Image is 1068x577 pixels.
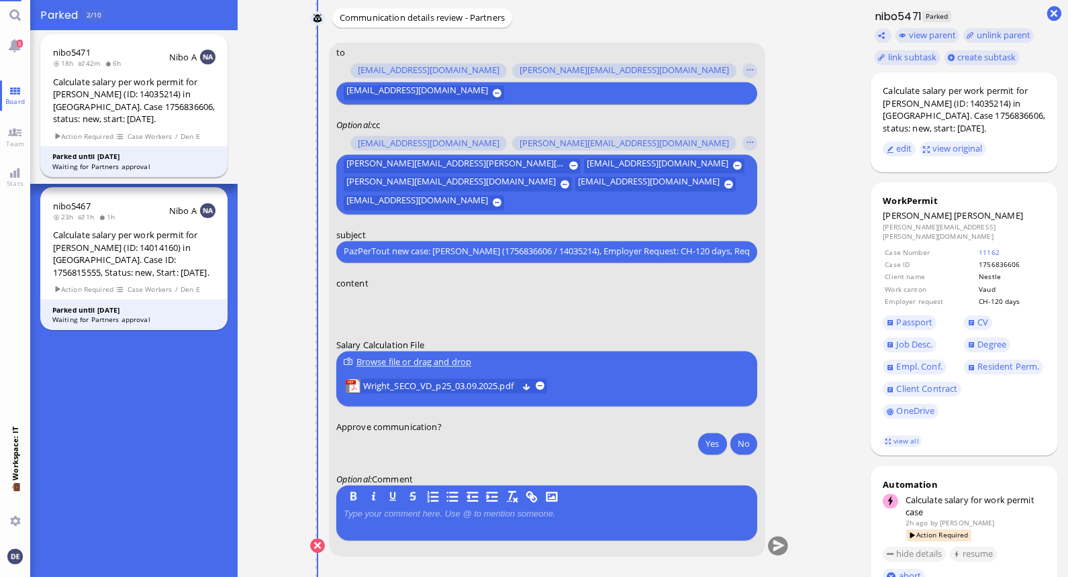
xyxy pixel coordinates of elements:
a: nibo5467 [53,200,91,212]
span: / [175,284,179,295]
a: Degree [964,337,1010,352]
button: Download Wright_SECO_VD_p25_03.09.2025.pdf [522,381,530,390]
span: Action Required [54,284,114,295]
span: Action Required [906,529,971,541]
div: Calculate salary per work permit for [PERSON_NAME] (ID: 14035214) in [GEOGRAPHIC_DATA]. Case 1756... [883,85,1045,134]
button: S [405,489,420,504]
a: view all [883,435,922,447]
div: Parked until [DATE] [52,152,215,162]
button: edit [883,142,916,156]
span: content [336,277,368,289]
span: Client Contract [897,382,958,395]
span: 2h ago [906,518,928,527]
span: 8 [17,40,23,48]
span: /10 [91,10,101,19]
button: view original [920,142,987,156]
span: [PERSON_NAME] [954,209,1023,221]
span: [PERSON_NAME][EMAIL_ADDRESS][PERSON_NAME][DOMAIN_NAME] [346,158,564,173]
a: OneDrive [883,404,938,419]
a: Empl. Conf. [883,360,946,374]
span: Stats [3,178,27,188]
span: Den E [180,131,200,142]
a: CV [964,315,992,330]
button: [PERSON_NAME][EMAIL_ADDRESS][PERSON_NAME][DOMAIN_NAME] [344,158,581,173]
button: Yes [698,433,726,454]
td: Nestle [978,271,1044,282]
button: [EMAIL_ADDRESS][DOMAIN_NAME] [584,158,744,173]
td: Case ID [884,259,977,270]
button: [EMAIL_ADDRESS][DOMAIN_NAME] [344,195,504,210]
div: Calculate salary per work permit for [PERSON_NAME] (ID: 14014160) in [GEOGRAPHIC_DATA]. Case ID: ... [53,229,215,278]
span: 42m [78,58,105,68]
td: CH-120 days [978,296,1044,307]
span: Empl. Conf. [897,360,942,372]
span: [EMAIL_ADDRESS][DOMAIN_NAME] [587,158,728,173]
img: Wright_SECO_VD_p25_03.09.2025.pdf [345,378,360,393]
button: view parent [895,28,960,43]
td: Case Number [884,247,977,258]
span: 18h [53,58,78,68]
button: [PERSON_NAME][EMAIL_ADDRESS][DOMAIN_NAME] [512,63,736,78]
div: Browse file or drag and drop [344,355,750,369]
button: hide details [883,547,946,562]
span: [EMAIL_ADDRESS][DOMAIN_NAME] [346,195,487,210]
span: cc [372,119,380,131]
button: [EMAIL_ADDRESS][DOMAIN_NAME] [575,176,736,191]
td: Vaud [978,284,1044,295]
span: Optional [336,119,369,131]
button: [EMAIL_ADDRESS][DOMAIN_NAME] [350,136,507,150]
button: U [385,489,400,504]
span: Parked [40,7,82,23]
span: Team [3,139,28,148]
span: 💼 Workspace: IT [10,480,20,511]
div: WorkPermit [883,195,1045,207]
span: Passport [897,316,933,328]
button: [PERSON_NAME][EMAIL_ADDRESS][DOMAIN_NAME] [344,176,572,191]
lob-view: Wright_SECO_VD_p25_03.09.2025.pdf [345,378,546,393]
span: 23h [53,212,78,221]
span: [PERSON_NAME][EMAIL_ADDRESS][DOMAIN_NAME] [346,176,555,191]
span: [PERSON_NAME] [883,209,952,221]
div: Calculate salary for work permit case [906,494,1046,518]
button: B [346,489,360,504]
span: / [175,131,179,142]
span: Parked [922,11,951,22]
div: Waiting for Partners approval [52,315,215,325]
span: Wright_SECO_VD_p25_03.09.2025.pdf [362,378,517,393]
span: Comment [372,473,413,485]
span: Board [2,97,28,106]
a: View Wright_SECO_VD_p25_03.09.2025.pdf [362,378,517,393]
button: [EMAIL_ADDRESS][DOMAIN_NAME] [350,63,507,78]
span: Action Required [54,131,114,142]
span: 6h [105,58,126,68]
span: [EMAIL_ADDRESS][DOMAIN_NAME] [346,85,487,100]
button: [PERSON_NAME][EMAIL_ADDRESS][DOMAIN_NAME] [512,136,736,150]
button: No [730,433,757,454]
span: Salary Calculation File [336,339,424,352]
button: create subtask [944,50,1020,65]
span: link subtask [888,51,937,63]
span: subject [336,229,365,241]
span: Degree [977,338,1006,350]
a: nibo5471 [53,46,91,58]
span: Approve communication? [336,421,441,433]
span: Resident Perm. [977,360,1039,372]
em: : [336,473,371,485]
span: Case Workers [127,131,173,142]
span: 1h [78,212,99,221]
span: Job Desc. [897,338,933,350]
button: remove [536,381,544,390]
a: Client Contract [883,382,961,397]
div: Parked until [DATE] [52,305,215,315]
em: : [336,119,371,131]
a: Passport [883,315,936,330]
button: resume [950,547,998,562]
td: Employer request [884,296,977,307]
task-group-action-menu: link subtask [875,50,940,65]
div: Automation [883,478,1045,490]
span: [EMAIL_ADDRESS][DOMAIN_NAME] [358,65,499,76]
a: Resident Perm. [964,360,1042,374]
h1: nibo5471 [871,9,922,24]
